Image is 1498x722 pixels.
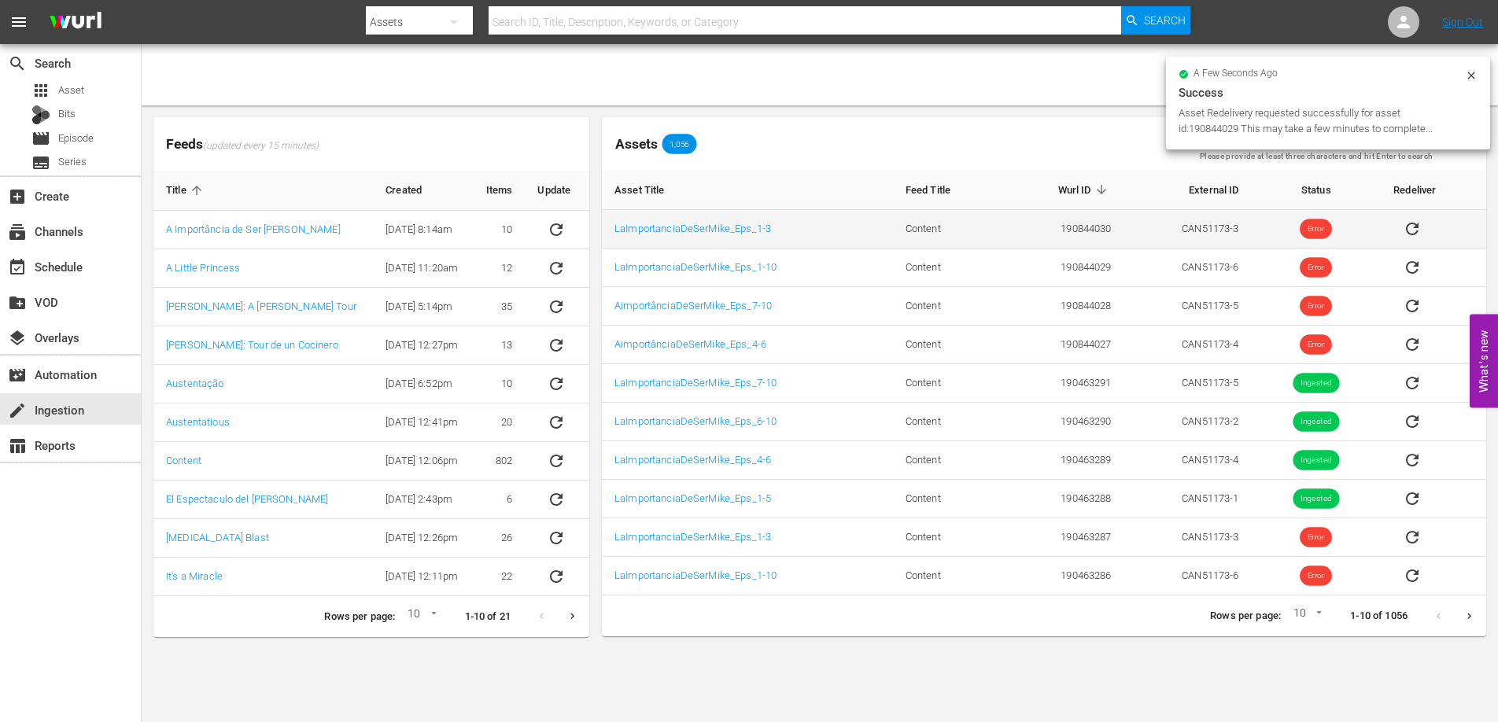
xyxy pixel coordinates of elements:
[1124,518,1252,557] td: CAN51173-3
[1179,83,1478,102] div: Success
[31,105,50,124] div: Bits
[1350,609,1408,624] p: 1-10 of 1056
[1002,441,1123,480] td: 190463289
[31,81,50,100] span: Asset
[614,223,771,234] a: LaImportanciaDeSerMike_Eps_1-3
[1301,223,1333,235] span: Error
[893,518,1002,557] td: Content
[166,223,341,235] a: A Importância de Ser [PERSON_NAME]
[602,170,1486,595] table: sticky table
[1124,210,1252,249] td: CAN51173-3
[1124,557,1252,595] td: CAN51173-6
[472,442,525,481] td: 802
[1293,378,1339,389] span: Ingested
[1301,570,1333,582] span: Error
[8,437,27,455] span: Reports
[614,569,777,581] a: LaImportanciaDeSerMike_Eps_1-10
[373,558,472,596] td: [DATE] 12:11pm
[1124,170,1252,210] th: External ID
[8,293,27,312] span: VOD
[1124,326,1252,364] td: CAN51173-4
[472,365,525,403] td: 10
[614,531,771,543] a: LaImportanciaDeSerMike_Eps_1-3
[31,129,50,148] span: Episode
[8,366,27,385] span: Automation
[8,258,27,277] span: Schedule
[472,288,525,326] td: 35
[893,480,1002,518] td: Content
[1002,249,1123,287] td: 190844029
[324,610,395,624] p: Rows per page:
[614,300,772,311] a: AimportânciaDeSerMike_Eps_7-10
[1287,604,1325,628] div: 10
[1301,339,1333,351] span: Error
[472,249,525,288] td: 12
[1301,532,1333,543] span: Error
[373,481,472,519] td: [DATE] 2:43pm
[8,401,27,420] span: Ingestion
[1301,300,1333,312] span: Error
[1124,403,1252,441] td: CAN51173-2
[1002,364,1123,403] td: 190463291
[1002,403,1123,441] td: 190463290
[1002,557,1123,595] td: 190463286
[893,249,1002,287] td: Content
[373,326,472,365] td: [DATE] 12:27pm
[1124,249,1252,287] td: CAN51173-6
[893,287,1002,326] td: Content
[1121,6,1190,35] button: Search
[893,170,1002,210] th: Feed Title
[1301,262,1333,274] span: Error
[472,326,525,365] td: 13
[1124,441,1252,480] td: CAN51173-4
[1381,170,1486,210] th: Redeliver
[386,183,442,197] span: Created
[58,131,94,146] span: Episode
[1293,493,1339,505] span: Ingested
[893,441,1002,480] td: Content
[153,131,589,157] span: Feeds
[615,136,658,152] span: Assets
[1002,287,1123,326] td: 190844028
[1002,210,1123,249] td: 190844030
[472,171,525,211] th: Items
[373,442,472,481] td: [DATE] 12:06pm
[1200,150,1486,164] p: Please provide at least three characters and hit Enter to search
[373,365,472,403] td: [DATE] 6:52pm
[9,13,28,31] span: menu
[373,519,472,558] td: [DATE] 12:26pm
[1144,6,1186,35] span: Search
[58,106,76,122] span: Bits
[614,338,766,350] a: AimportânciaDeSerMike_Eps_4-6
[8,187,27,206] span: Create
[8,54,27,73] span: Search
[614,261,777,273] a: LaImportanciaDeSerMike_Eps_1-10
[614,415,777,427] a: LaImportanciaDeSerMike_Eps_6-10
[166,416,230,428] a: Austentatious
[472,481,525,519] td: 6
[373,249,472,288] td: [DATE] 11:20am
[893,210,1002,249] td: Content
[166,300,356,312] a: [PERSON_NAME]: A [PERSON_NAME] Tour
[166,339,338,351] a: [PERSON_NAME]: Tour de un Cocinero
[614,454,771,466] a: LaImportanciaDeSerMike_Eps_4-6
[166,493,328,505] a: El Espectaculo del [PERSON_NAME]
[614,377,777,389] a: LaImportanciaDeSerMike_Eps_7-10
[525,171,589,211] th: Update
[166,378,224,389] a: Austentação
[465,610,511,624] p: 1-10 of 21
[1293,455,1339,466] span: Ingested
[166,262,240,274] a: A Little Princess
[614,182,685,197] span: Asset Title
[1210,609,1281,624] p: Rows per page:
[1179,105,1461,137] div: Asset Redelivery requested successfully for asset id:190844029 This may take a few minutes to com...
[58,83,84,98] span: Asset
[893,364,1002,403] td: Content
[1124,364,1252,403] td: CAN51173-5
[401,605,439,628] div: 10
[1124,287,1252,326] td: CAN51173-5
[166,455,201,466] a: Content
[8,223,27,241] span: Channels
[1002,326,1123,364] td: 190844027
[373,288,472,326] td: [DATE] 5:14pm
